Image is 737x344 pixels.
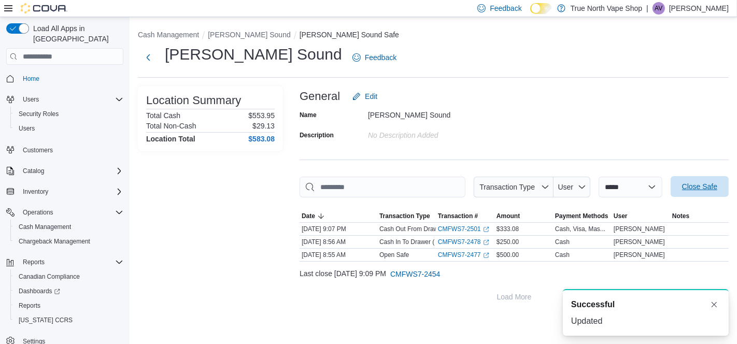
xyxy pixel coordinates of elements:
a: Cash Management [15,221,75,233]
span: Canadian Compliance [19,273,80,281]
span: Dashboards [19,287,60,295]
span: Users [19,93,123,106]
img: Cova [21,3,67,13]
button: Transaction Type [474,177,554,197]
nav: An example of EuiBreadcrumbs [138,30,729,42]
span: Catalog [19,165,123,177]
span: Load All Apps in [GEOGRAPHIC_DATA] [29,23,123,44]
button: Catalog [19,165,48,177]
span: Catalog [23,167,44,175]
button: Transaction # [436,210,494,222]
span: Notes [672,212,689,220]
span: Users [23,95,39,104]
span: $333.08 [497,225,519,233]
div: Cash [555,238,570,246]
button: [PERSON_NAME] Sound [208,31,291,39]
span: Operations [19,206,123,219]
span: User [558,183,574,191]
span: Home [19,72,123,85]
span: Reports [15,299,123,312]
span: Successful [571,298,615,311]
h4: Location Total [146,135,195,143]
span: Customers [19,143,123,156]
button: Users [10,121,127,136]
button: Amount [494,210,553,222]
div: Cash, Visa, Mas... [555,225,605,233]
span: Date [302,212,315,220]
button: Transaction Type [377,210,436,222]
h6: Total Cash [146,111,180,120]
span: Canadian Compliance [15,270,123,283]
a: CMFWS7-2501External link [438,225,489,233]
a: Home [19,73,44,85]
h6: Total Non-Cash [146,122,196,130]
button: Reports [10,298,127,313]
div: [DATE] 8:55 AM [300,249,377,261]
button: User [554,177,590,197]
a: [US_STATE] CCRS [15,314,77,326]
a: Users [15,122,39,135]
span: $250.00 [497,238,519,246]
div: Last close [DATE] 9:09 PM [300,264,729,284]
span: CMFWS7-2454 [390,269,440,279]
div: No Description added [368,127,507,139]
h1: [PERSON_NAME] Sound [165,44,342,65]
label: Description [300,131,334,139]
span: [US_STATE] CCRS [19,316,73,324]
a: Chargeback Management [15,235,94,248]
p: True North Vape Shop [571,2,643,15]
button: Operations [2,205,127,220]
span: Dark Mode [530,14,531,15]
span: [PERSON_NAME] [614,238,665,246]
span: Dashboards [15,285,123,297]
button: Date [300,210,377,222]
span: Washington CCRS [15,314,123,326]
a: Dashboards [10,284,127,298]
button: Chargeback Management [10,234,127,249]
a: Canadian Compliance [15,270,84,283]
span: Reports [19,302,40,310]
a: Customers [19,144,57,156]
p: Cash In To Drawer ( Drawer 1 Vape) [379,238,479,246]
button: Close Safe [671,176,729,197]
span: Security Roles [19,110,59,118]
span: Reports [23,258,45,266]
span: Operations [23,208,53,217]
span: $500.00 [497,251,519,259]
button: User [612,210,670,222]
a: Reports [15,299,45,312]
div: [PERSON_NAME] Sound [368,107,507,119]
button: [PERSON_NAME] Sound Safe [300,31,399,39]
span: Load More [497,292,532,302]
a: CMFWS7-2477External link [438,251,489,259]
span: [PERSON_NAME] [614,225,665,233]
span: Customers [23,146,53,154]
button: Users [2,92,127,107]
p: $29.13 [252,122,275,130]
span: Transaction # [438,212,478,220]
svg: External link [483,226,489,233]
h3: General [300,90,340,103]
button: Payment Methods [553,210,612,222]
div: Notification [571,298,720,311]
button: Edit [348,86,381,107]
button: CMFWS7-2454 [386,264,444,284]
p: Cash Out From Drawer ( Drawer 1 Vape) [379,225,492,233]
button: Reports [2,255,127,269]
button: Notes [670,210,729,222]
span: Reports [19,256,123,268]
a: Dashboards [15,285,64,297]
svg: External link [483,252,489,259]
div: Updated [571,315,720,327]
span: Chargeback Management [15,235,123,248]
label: Name [300,111,317,119]
button: Canadian Compliance [10,269,127,284]
a: Security Roles [15,108,63,120]
span: Transaction Type [379,212,430,220]
button: Cash Management [138,31,199,39]
a: Feedback [348,47,401,68]
span: Amount [497,212,520,220]
span: Feedback [365,52,396,63]
span: Users [15,122,123,135]
span: Transaction Type [479,183,535,191]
